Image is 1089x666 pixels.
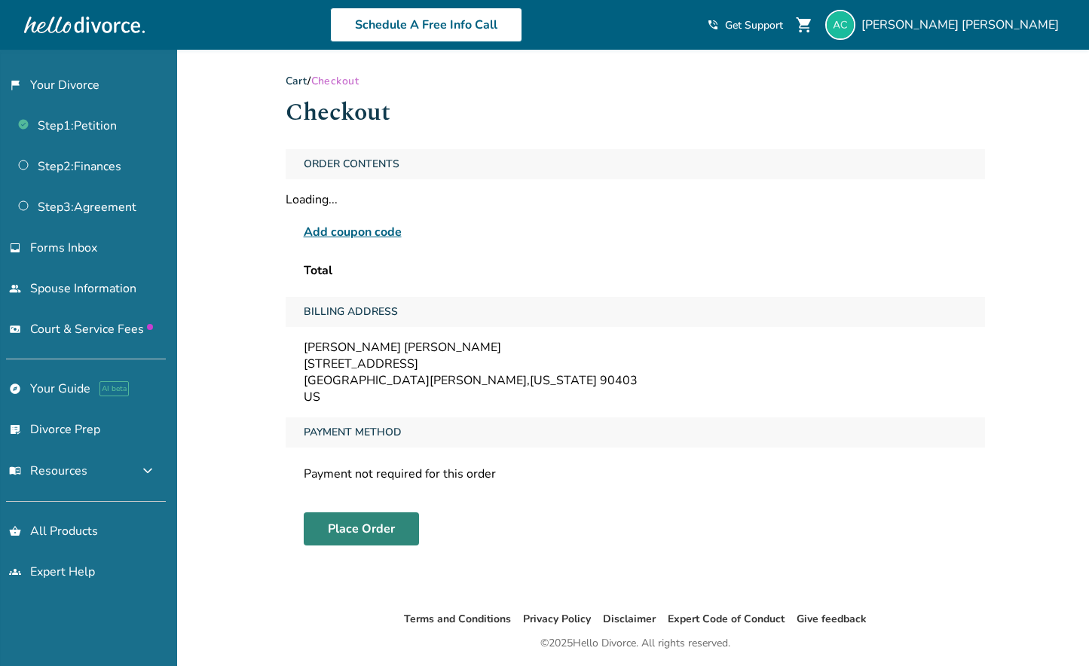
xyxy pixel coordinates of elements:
li: Disclaimer [603,610,656,628]
button: Place Order [304,512,419,545]
span: Total [304,262,332,279]
div: / [286,74,985,88]
div: © 2025 Hello Divorce. All rights reserved. [540,634,730,652]
span: Billing Address [298,297,404,327]
span: Forms Inbox [30,240,97,256]
iframe: Chat Widget [1014,594,1089,666]
div: [STREET_ADDRESS] [304,356,967,372]
span: explore [9,383,21,395]
span: groups [9,566,21,578]
a: Cart [286,74,308,88]
li: Give feedback [797,610,867,628]
span: [PERSON_NAME] [PERSON_NAME] [861,17,1065,33]
span: Payment Method [298,417,408,448]
span: Court & Service Fees [30,321,153,338]
span: expand_more [139,462,157,480]
span: list_alt_check [9,423,21,435]
span: Order Contents [298,149,405,179]
span: Resources [9,463,87,479]
a: phone_in_talkGet Support [707,18,783,32]
span: Get Support [725,18,783,32]
span: AI beta [99,381,129,396]
span: Checkout [311,74,359,88]
span: universal_currency_alt [9,323,21,335]
div: [PERSON_NAME] [PERSON_NAME] [304,339,967,356]
span: inbox [9,242,21,254]
h1: Checkout [286,94,985,131]
img: alex@sgllc.me [825,10,855,40]
div: Payment not required for this order [286,460,985,488]
a: Privacy Policy [523,612,591,626]
span: shopping_basket [9,525,21,537]
div: [GEOGRAPHIC_DATA][PERSON_NAME] , [US_STATE] 90403 [304,372,967,389]
span: flag_2 [9,79,21,91]
span: phone_in_talk [707,19,719,31]
a: Schedule A Free Info Call [330,8,522,42]
span: shopping_cart [795,16,813,34]
span: menu_book [9,465,21,477]
div: US [304,389,967,405]
a: Expert Code of Conduct [668,612,785,626]
div: Loading... [286,191,985,208]
span: Add coupon code [304,223,402,241]
a: Terms and Conditions [404,612,511,626]
span: people [9,283,21,295]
